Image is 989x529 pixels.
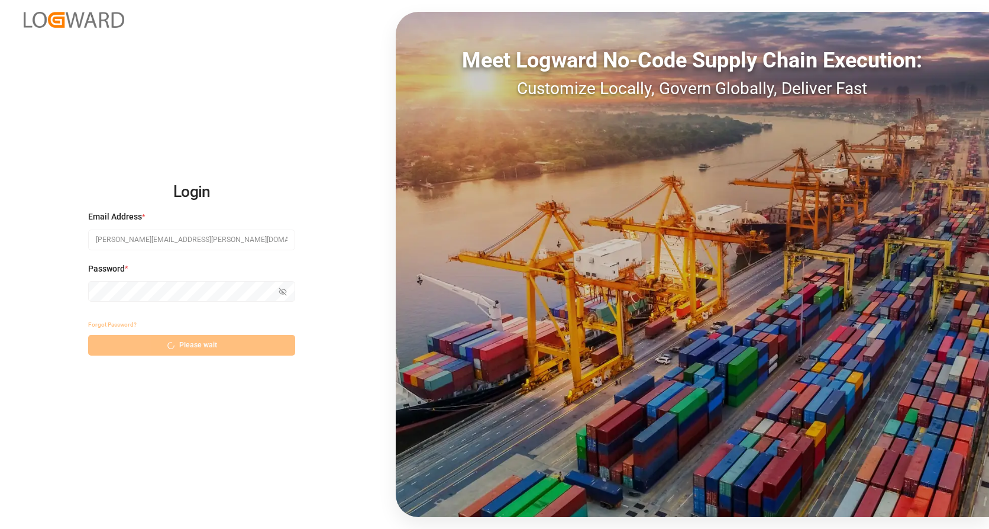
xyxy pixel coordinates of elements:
[24,12,124,28] img: Logward_new_orange.png
[396,76,989,101] div: Customize Locally, Govern Globally, Deliver Fast
[88,173,295,211] h2: Login
[88,263,125,275] span: Password
[88,211,142,223] span: Email Address
[396,44,989,76] div: Meet Logward No-Code Supply Chain Execution:
[88,230,295,250] input: Enter your email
